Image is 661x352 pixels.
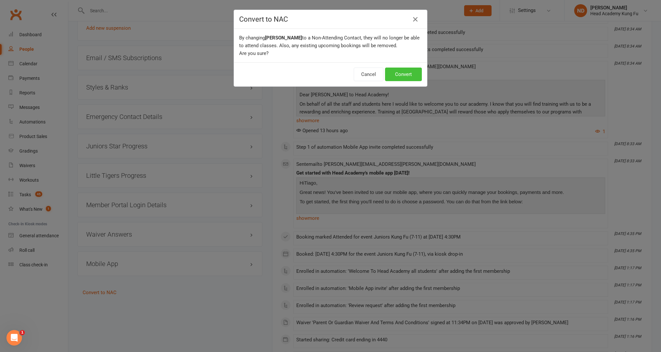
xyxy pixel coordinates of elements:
div: By changing to a Non-Attending Contact, they will no longer be able to attend classes. Also, any ... [234,29,427,62]
iframe: Intercom live chat [6,330,22,346]
span: 1 [20,330,25,335]
button: Cancel [354,68,383,81]
b: [PERSON_NAME] [265,35,302,41]
button: Convert [385,68,422,81]
h4: Convert to NAC [239,15,422,23]
button: Close [410,14,421,25]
